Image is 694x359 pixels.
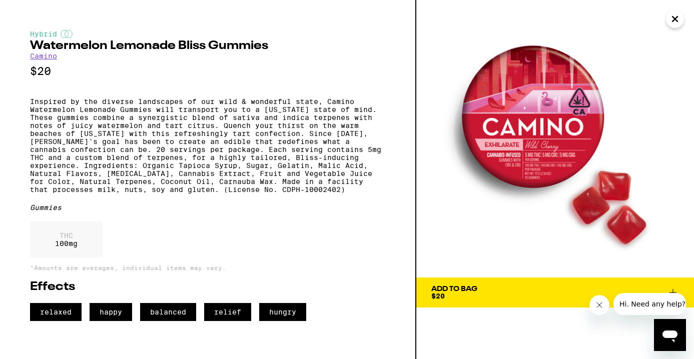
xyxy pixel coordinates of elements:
iframe: Button to launch messaging window [654,319,686,351]
iframe: Message from company [613,293,686,315]
button: Add To Bag$20 [416,277,694,307]
a: Camino [30,52,57,60]
p: $20 [30,65,385,77]
span: relaxed [30,303,82,321]
div: Add To Bag [431,285,477,292]
p: *Amounts are averages, individual items may vary. [30,264,385,271]
div: Hybrid [30,30,385,38]
iframe: Close message [589,295,609,315]
h2: Effects [30,281,385,293]
p: THC [55,231,78,239]
img: hybridColor.svg [61,30,73,38]
div: Gummies [30,203,385,211]
h2: Watermelon Lemonade Bliss Gummies [30,40,385,52]
div: 100 mg [30,221,103,257]
span: relief [204,303,251,321]
span: $20 [431,292,445,300]
span: balanced [140,303,196,321]
button: Close [666,10,684,28]
p: Inspired by the diverse landscapes of our wild & wonderful state, Camino Watermelon Lemonade Gumm... [30,97,385,193]
span: hungry [259,303,306,321]
span: happy [90,303,132,321]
